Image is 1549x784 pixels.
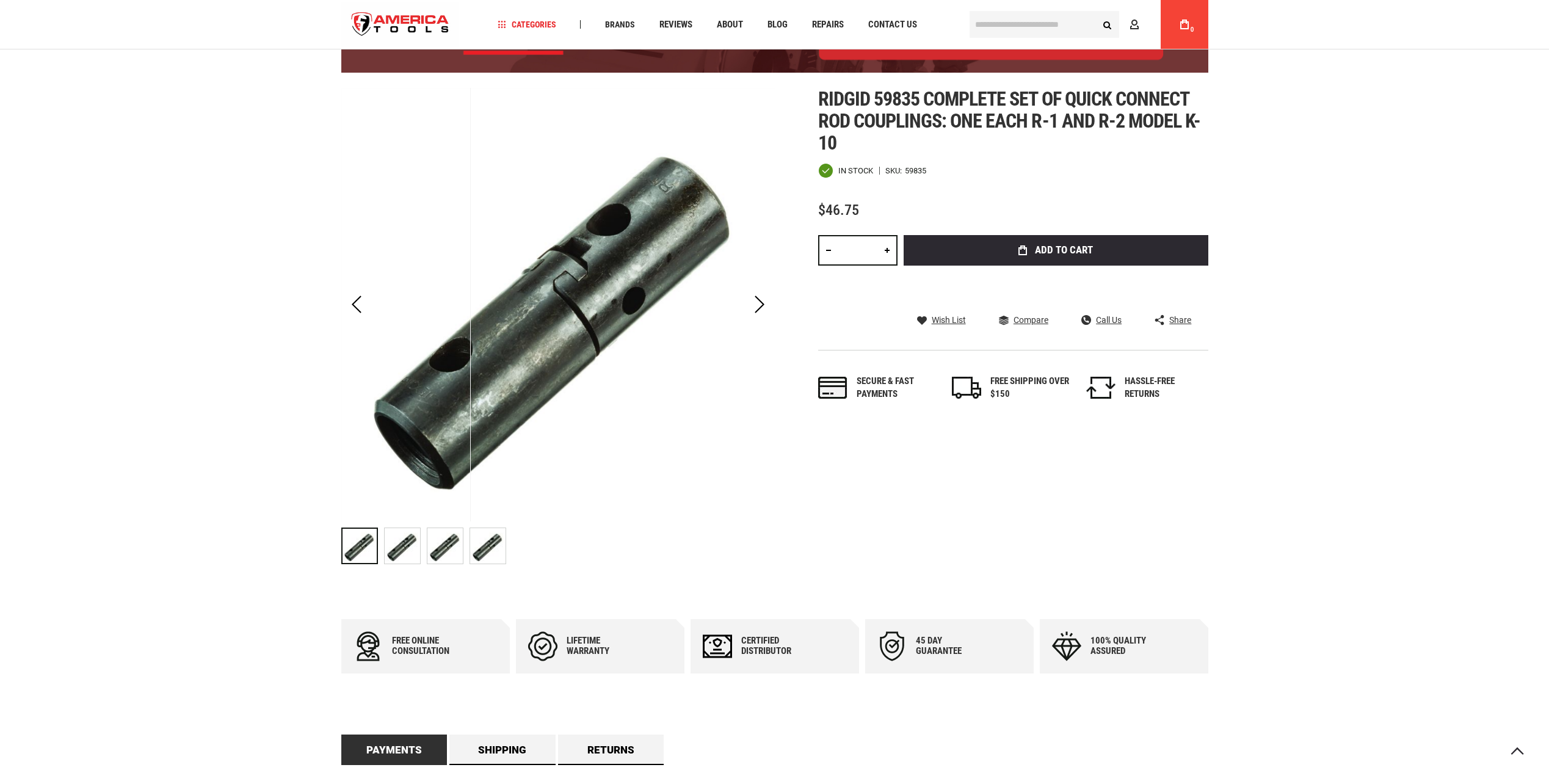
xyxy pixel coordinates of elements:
a: Shipping [449,735,556,765]
span: 0 [1191,26,1194,33]
span: Brands [605,20,635,29]
button: Add to Cart [904,235,1208,266]
span: Compare [1014,316,1048,324]
span: About [717,20,743,29]
img: shipping [952,377,981,399]
div: RIDGID 59835 Complete Set of Quick Connect Rod Couplings: One Each R-1 and R-2 Model K-10 [427,521,470,570]
a: Contact Us [863,16,923,33]
div: HASSLE-FREE RETURNS [1125,375,1204,401]
a: Reviews [654,16,698,33]
span: Wish List [932,316,966,324]
div: 59835 [905,167,926,175]
span: Share [1169,316,1191,324]
img: RIDGID 59835 Complete Set of Quick Connect Rod Couplings: One Each R-1 and R-2 Model K-10 [341,88,775,521]
a: Returns [558,735,664,765]
strong: SKU [885,167,905,175]
span: $46.75 [818,201,859,219]
button: Search [1096,13,1119,36]
img: RIDGID 59835 Complete Set of Quick Connect Rod Couplings: One Each R-1 and R-2 Model K-10 [470,528,506,564]
a: Repairs [807,16,849,33]
div: 45 day Guarantee [916,636,989,656]
div: Certified Distributor [741,636,814,656]
img: RIDGID 59835 Complete Set of Quick Connect Rod Couplings: One Each R-1 and R-2 Model K-10 [385,528,420,564]
span: Contact Us [868,20,917,29]
a: Categories [492,16,562,33]
div: Lifetime warranty [567,636,640,656]
div: 100% quality assured [1090,636,1164,656]
div: RIDGID 59835 Complete Set of Quick Connect Rod Couplings: One Each R-1 and R-2 Model K-10 [384,521,427,570]
div: Free online consultation [392,636,465,656]
span: Reviews [659,20,692,29]
iframe: Secure express checkout frame [901,269,1211,305]
a: About [711,16,749,33]
span: In stock [838,167,873,175]
span: Ridgid 59835 complete set of quick connect rod couplings: one each r-1 and r-2 model k-10 [818,87,1201,154]
span: Categories [498,20,556,29]
div: FREE SHIPPING OVER $150 [990,375,1070,401]
div: RIDGID 59835 Complete Set of Quick Connect Rod Couplings: One Each R-1 and R-2 Model K-10 [470,521,506,570]
a: Compare [999,314,1048,325]
div: Next [744,88,775,521]
a: Wish List [917,314,966,325]
span: Repairs [812,20,844,29]
div: Availability [818,163,873,178]
span: Blog [767,20,788,29]
span: Add to Cart [1035,245,1093,255]
a: Payments [341,735,448,765]
span: Call Us [1096,316,1122,324]
a: store logo [341,2,460,48]
div: RIDGID 59835 Complete Set of Quick Connect Rod Couplings: One Each R-1 and R-2 Model K-10 [341,521,384,570]
a: Blog [762,16,793,33]
img: RIDGID 59835 Complete Set of Quick Connect Rod Couplings: One Each R-1 and R-2 Model K-10 [427,528,463,564]
img: America Tools [341,2,460,48]
a: Brands [600,16,640,33]
img: payments [818,377,847,399]
img: returns [1086,377,1115,399]
div: Previous [341,88,372,521]
div: Secure & fast payments [857,375,936,401]
a: Call Us [1081,314,1122,325]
